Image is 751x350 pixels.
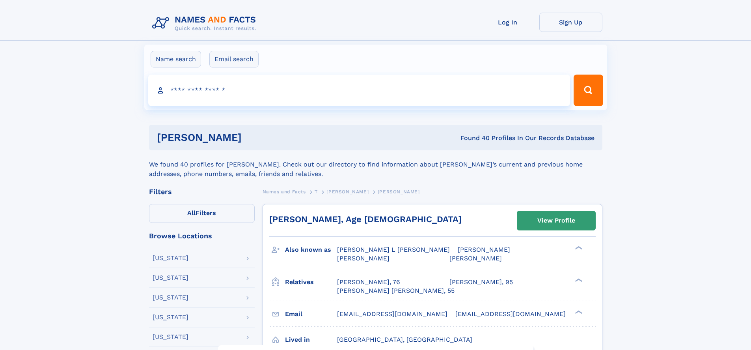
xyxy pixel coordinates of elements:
[263,187,306,197] a: Names and Facts
[151,51,201,67] label: Name search
[153,294,188,301] div: [US_STATE]
[539,13,602,32] a: Sign Up
[337,255,389,262] span: [PERSON_NAME]
[337,336,472,343] span: [GEOGRAPHIC_DATA], [GEOGRAPHIC_DATA]
[378,189,420,195] span: [PERSON_NAME]
[285,243,337,256] h3: Also known as
[351,134,594,142] div: Found 40 Profiles In Our Records Database
[269,214,462,224] a: [PERSON_NAME], Age [DEMOGRAPHIC_DATA]
[337,310,447,318] span: [EMAIL_ADDRESS][DOMAIN_NAME]
[455,310,566,318] span: [EMAIL_ADDRESS][DOMAIN_NAME]
[315,189,318,195] span: T
[337,286,455,295] a: [PERSON_NAME] [PERSON_NAME], 55
[573,277,583,283] div: ❯
[449,255,502,262] span: [PERSON_NAME]
[574,75,603,106] button: Search Button
[148,75,570,106] input: search input
[458,246,510,253] span: [PERSON_NAME]
[153,255,188,261] div: [US_STATE]
[285,275,337,289] h3: Relatives
[537,211,575,230] div: View Profile
[149,188,255,195] div: Filters
[573,309,583,314] div: ❯
[153,275,188,281] div: [US_STATE]
[149,232,255,240] div: Browse Locations
[187,209,196,217] span: All
[326,189,369,195] span: [PERSON_NAME]
[315,187,318,197] a: T
[153,334,188,340] div: [US_STATE]
[209,51,259,67] label: Email search
[337,246,450,253] span: [PERSON_NAME] L [PERSON_NAME]
[337,278,400,286] a: [PERSON_NAME], 76
[149,150,602,179] div: We found 40 profiles for [PERSON_NAME]. Check out our directory to find information about [PERSON...
[285,333,337,346] h3: Lived in
[149,204,255,223] label: Filters
[476,13,539,32] a: Log In
[326,187,369,197] a: [PERSON_NAME]
[153,314,188,320] div: [US_STATE]
[517,211,595,230] a: View Profile
[149,13,263,34] img: Logo Names and Facts
[285,307,337,321] h3: Email
[449,278,513,286] a: [PERSON_NAME], 95
[573,245,583,251] div: ❯
[157,133,351,142] h1: [PERSON_NAME]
